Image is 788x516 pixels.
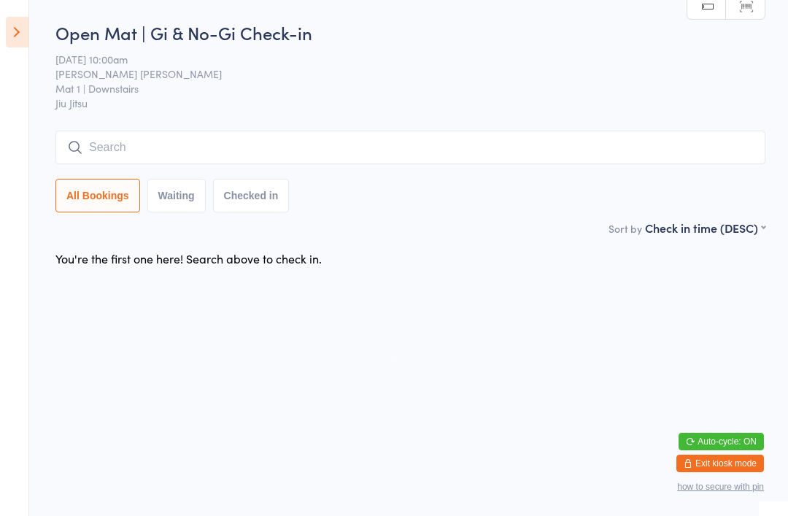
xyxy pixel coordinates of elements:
span: Mat 1 | Downstairs [55,81,743,96]
div: Check in time (DESC) [645,220,765,236]
div: You're the first one here! Search above to check in. [55,250,322,266]
span: [DATE] 10:00am [55,52,743,66]
span: [PERSON_NAME] [PERSON_NAME] [55,66,743,81]
span: Jiu Jitsu [55,96,765,110]
input: Search [55,131,765,164]
button: Checked in [213,179,290,212]
button: how to secure with pin [677,482,764,492]
button: Exit kiosk mode [676,455,764,472]
button: Auto-cycle: ON [679,433,764,450]
h2: Open Mat | Gi & No-Gi Check-in [55,20,765,45]
label: Sort by [609,221,642,236]
button: Waiting [147,179,206,212]
button: All Bookings [55,179,140,212]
